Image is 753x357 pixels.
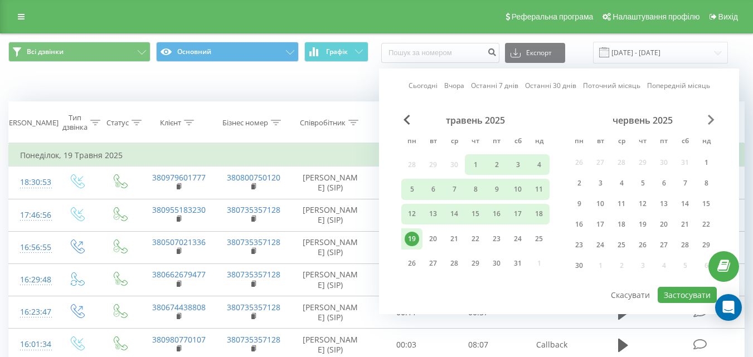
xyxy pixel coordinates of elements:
[657,217,671,232] div: 20
[511,207,525,221] div: 17
[152,204,206,215] a: 380955183230
[592,134,609,150] abbr: вівторок
[572,238,586,252] div: 23
[569,115,717,126] div: червень 2025
[62,113,88,132] div: Тип дзвінка
[290,296,371,329] td: [PERSON_NAME] (SIP)
[465,228,486,249] div: чт 22 трав 2025 р.
[572,258,586,273] div: 30
[632,175,653,192] div: чт 5 черв 2025 р.
[605,287,656,303] button: Скасувати
[300,118,346,128] div: Співробітник
[657,176,671,190] div: 6
[511,256,525,271] div: 31
[569,175,590,192] div: пн 2 черв 2025 р.
[486,204,507,224] div: пт 16 трав 2025 р.
[20,204,43,226] div: 17:46:56
[613,134,630,150] abbr: середа
[512,12,594,21] span: Реферальна програма
[489,207,504,221] div: 16
[611,175,632,192] div: ср 4 черв 2025 р.
[444,80,464,91] a: Вчора
[401,115,550,126] div: травень 2025
[611,195,632,212] div: ср 11 черв 2025 р.
[569,257,590,274] div: пн 30 черв 2025 р.
[409,80,438,91] a: Сьогодні
[569,216,590,233] div: пн 16 черв 2025 р.
[699,197,713,211] div: 15
[447,182,461,197] div: 7
[405,207,419,221] div: 12
[525,80,576,91] a: Останні 30 днів
[488,134,505,150] abbr: п’ятниця
[152,269,206,280] a: 380662679477
[696,195,717,212] div: нд 15 черв 2025 р.
[655,134,672,150] abbr: п’ятниця
[632,237,653,253] div: чт 26 черв 2025 р.
[653,216,674,233] div: пт 20 черв 2025 р.
[569,237,590,253] div: пн 23 черв 2025 р.
[152,302,206,312] a: 380674438808
[444,204,465,224] div: ср 14 трав 2025 р.
[422,204,444,224] div: вт 13 трав 2025 р.
[696,237,717,253] div: нд 29 черв 2025 р.
[647,80,710,91] a: Попередній місяць
[532,182,546,197] div: 11
[614,217,629,232] div: 18
[401,204,422,224] div: пн 12 трав 2025 р.
[227,237,280,247] a: 380735357128
[468,256,483,271] div: 29
[532,158,546,172] div: 4
[593,176,608,190] div: 3
[20,172,43,193] div: 18:30:53
[590,216,611,233] div: вт 17 черв 2025 р.
[371,296,443,329] td: 00:11
[678,176,692,190] div: 7
[405,232,419,246] div: 19
[699,176,713,190] div: 8
[593,217,608,232] div: 17
[468,232,483,246] div: 22
[444,253,465,274] div: ср 28 трав 2025 р.
[614,238,629,252] div: 25
[572,197,586,211] div: 9
[227,302,280,312] a: 380735357128
[468,207,483,221] div: 15
[465,204,486,224] div: чт 15 трав 2025 р.
[404,134,420,150] abbr: понеділок
[9,144,745,167] td: Понеділок, 19 Травня 2025
[632,195,653,212] div: чт 12 черв 2025 р.
[678,217,692,232] div: 21
[446,134,463,150] abbr: середа
[653,175,674,192] div: пт 6 черв 2025 р.
[699,217,713,232] div: 22
[404,115,410,125] span: Previous Month
[528,179,550,199] div: нд 11 трав 2025 р.
[152,237,206,247] a: 380507021336
[489,182,504,197] div: 9
[152,334,206,345] a: 380980770107
[718,12,738,21] span: Вихід
[486,154,507,175] div: пт 2 трав 2025 р.
[632,216,653,233] div: чт 19 черв 2025 р.
[20,237,43,258] div: 16:56:55
[401,179,422,199] div: пн 5 трав 2025 р.
[465,179,486,199] div: чт 8 трав 2025 р.
[507,204,528,224] div: сб 17 трав 2025 р.
[227,269,280,280] a: 380735357128
[593,197,608,211] div: 10
[381,43,499,63] input: Пошук за номером
[583,80,640,91] a: Поточний місяць
[611,216,632,233] div: ср 18 черв 2025 р.
[678,238,692,252] div: 28
[486,253,507,274] div: пт 30 трав 2025 р.
[528,154,550,175] div: нд 4 трав 2025 р.
[426,207,440,221] div: 13
[447,207,461,221] div: 14
[422,253,444,274] div: вт 27 трав 2025 р.
[152,172,206,183] a: 380979601777
[708,115,715,125] span: Next Month
[160,118,181,128] div: Клієнт
[471,80,518,91] a: Останні 7 днів
[635,197,650,211] div: 12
